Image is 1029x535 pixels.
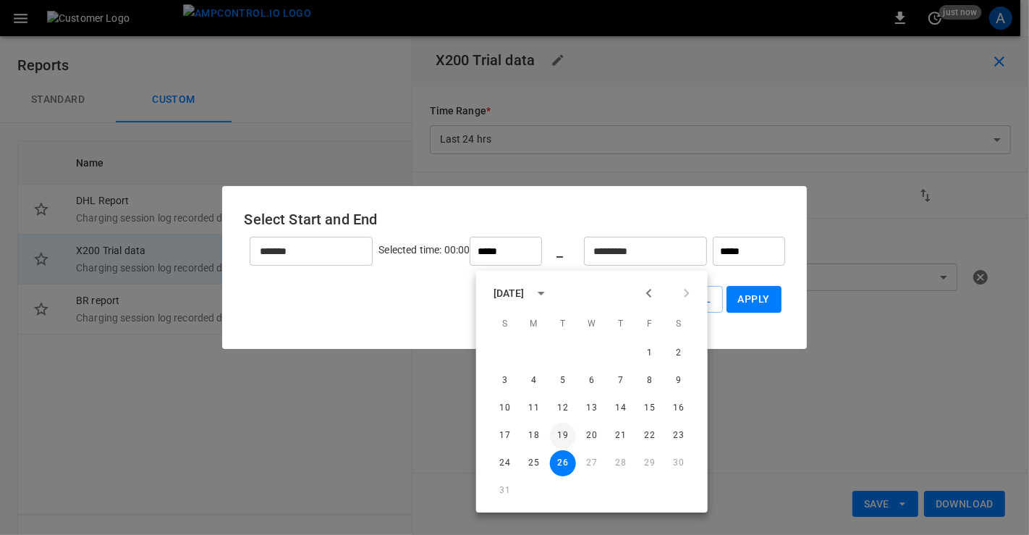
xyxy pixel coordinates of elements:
span: Friday [637,310,663,339]
span: Tuesday [550,310,576,339]
span: Monday [521,310,547,339]
button: 10 [492,395,518,421]
span: Saturday [666,310,692,339]
button: 8 [637,368,663,394]
button: 15 [637,395,663,421]
button: 4 [521,368,547,394]
button: calendar view is open, switch to year view [529,281,554,306]
button: 13 [579,395,605,421]
button: 26 [550,450,576,476]
button: 14 [608,395,634,421]
span: Thursday [608,310,634,339]
button: 23 [666,423,692,449]
h6: _ [556,240,563,263]
button: 24 [492,450,518,476]
button: Apply [727,286,782,313]
button: 12 [550,395,576,421]
button: 19 [550,423,576,449]
button: 20 [579,423,605,449]
h6: Select Start and End [244,208,784,231]
button: Previous month [637,281,661,306]
button: 16 [666,395,692,421]
span: Selected time: 00:00 [378,245,470,256]
button: 22 [637,423,663,449]
button: 2 [666,340,692,366]
button: 5 [550,368,576,394]
button: 1 [637,340,663,366]
button: 25 [521,450,547,476]
button: 17 [492,423,518,449]
button: 21 [608,423,634,449]
button: 6 [579,368,605,394]
button: 3 [492,368,518,394]
button: 18 [521,423,547,449]
span: Wednesday [579,310,605,339]
span: Sunday [492,310,518,339]
div: [DATE] [494,286,525,301]
button: 9 [666,368,692,394]
button: 7 [608,368,634,394]
button: 11 [521,395,547,421]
